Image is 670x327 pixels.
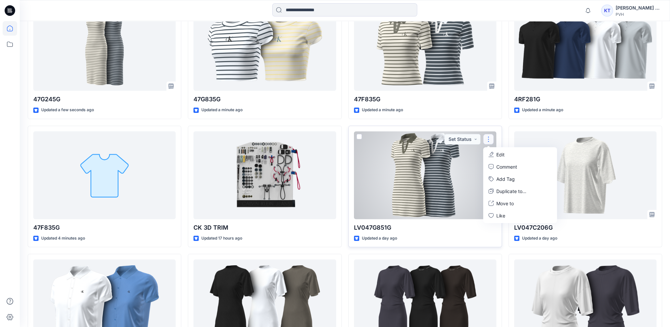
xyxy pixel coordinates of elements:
a: LV047G851G [354,131,496,219]
p: 4RF281G [514,95,656,104]
p: Move to [496,200,514,207]
a: LV047C206G [514,131,656,219]
a: 47F835G [354,3,496,91]
div: KT [601,5,613,16]
p: 47F835G [33,223,176,232]
p: Updated a minute ago [201,107,243,114]
p: LV047G851G [354,223,496,232]
p: CK 3D TRIM [193,223,336,232]
a: CK 3D TRIM [193,131,336,219]
p: 47G245G [33,95,176,104]
p: Updated a few seconds ago [41,107,94,114]
p: Updated a minute ago [362,107,403,114]
p: Comment [496,163,517,170]
p: 47F835G [354,95,496,104]
p: Updated a day ago [362,235,397,242]
p: Updated 17 hours ago [201,235,242,242]
p: Updated 4 minutes ago [41,235,85,242]
a: 4RF281G [514,3,656,91]
button: Add Tag [484,173,556,185]
p: 47G835G [193,95,336,104]
a: 47F835G [33,131,176,219]
p: Duplicate to... [496,188,526,195]
a: 47G245G [33,3,176,91]
div: [PERSON_NAME] Top [PERSON_NAME] Top [616,4,662,12]
p: Edit [496,151,505,158]
a: Edit [484,148,556,161]
div: PVH [616,12,662,17]
p: LV047C206G [514,223,656,232]
p: Like [496,212,505,219]
a: 47G835G [193,3,336,91]
p: Updated a minute ago [522,107,563,114]
p: Updated a day ago [522,235,557,242]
